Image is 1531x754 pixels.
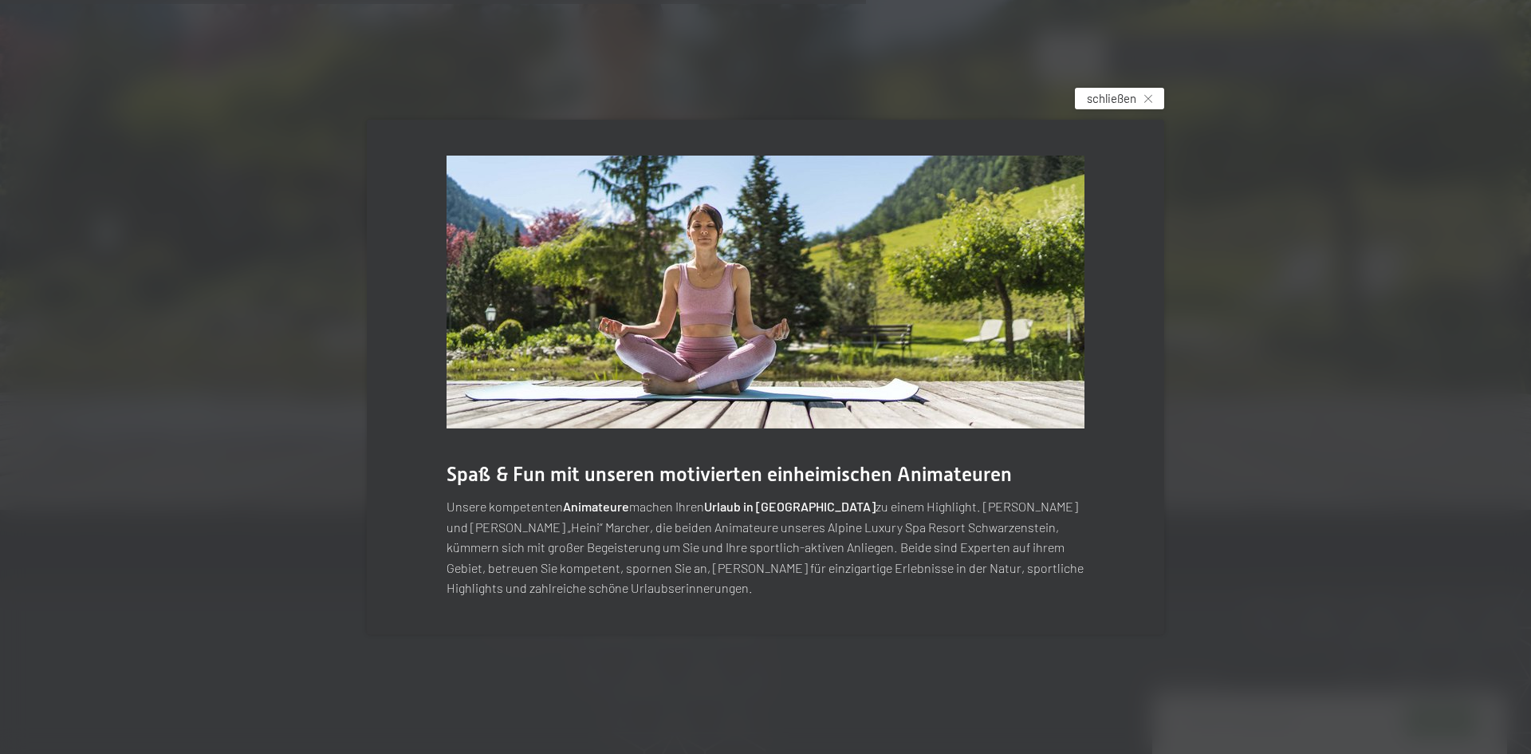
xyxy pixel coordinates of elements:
strong: Urlaub in [GEOGRAPHIC_DATA] [704,499,876,514]
span: Spaß & Fun mit unseren motivierten einheimischen Animateuren [447,463,1012,486]
p: Unsere kompetenten machen Ihren zu einem Highlight. [PERSON_NAME] und [PERSON_NAME] „Heini“ March... [447,496,1084,598]
strong: Animateure [563,499,629,514]
span: schließen [1087,90,1136,107]
img: Aktivurlaub im Wellnesshotel - Hotel mit Fitnessstudio - Yogaraum [447,156,1084,428]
